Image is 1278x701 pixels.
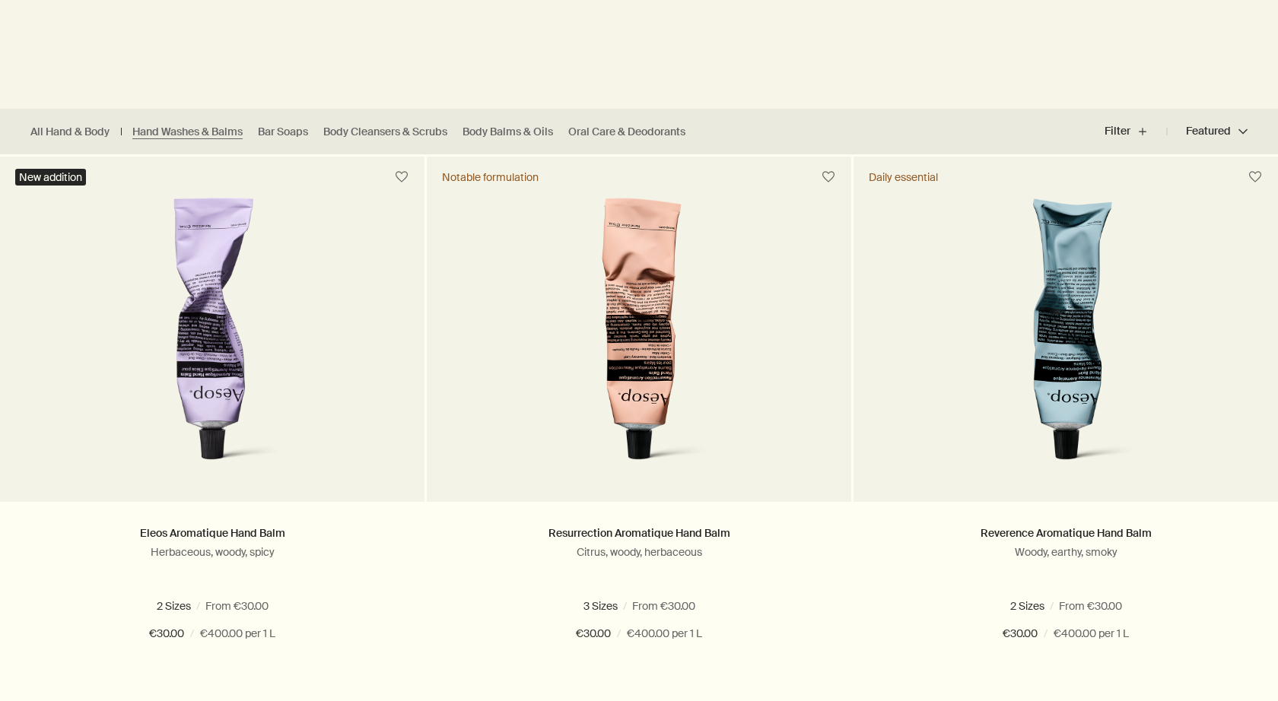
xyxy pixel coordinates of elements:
[815,163,842,191] button: Save to cabinet
[576,625,611,643] span: €30.00
[876,545,1255,559] p: Woody, earthy, smoky
[23,545,402,559] p: Herbaceous, woody, spicy
[388,163,415,191] button: Save to cabinet
[869,170,938,184] div: Daily essential
[618,599,665,613] span: 500 mL
[94,198,331,479] img: Eleos Aromatique Hand Balm in a purple aluminium tube.
[568,125,685,139] a: Oral Care & Deodorants
[162,599,198,613] span: 75mL
[427,198,851,502] a: Resurrection Aromatique Hand Balm in aluminium tube
[548,526,730,540] a: Resurrection Aromatique Hand Balm
[149,625,184,643] span: €30.00
[463,125,553,139] a: Body Balms & Oils
[520,198,758,479] img: Resurrection Aromatique Hand Balm in aluminium tube
[1167,113,1248,150] button: Featured
[947,198,1184,479] img: Reverence Aromatique Hand Balm in aluminium tube
[694,599,736,613] span: 120 mL
[442,170,539,184] div: Notable formulation
[617,625,621,643] span: /
[323,125,447,139] a: Body Cleansers & Scrubs
[190,625,194,643] span: /
[1014,599,1052,613] span: 75 mL
[1241,163,1269,191] button: Save to cabinet
[450,545,828,559] p: Citrus, woody, herbaceous
[1003,625,1038,643] span: €30.00
[552,599,590,613] span: 75 mL
[627,625,702,643] span: €400.00 per 1 L
[140,526,285,540] a: Eleos Aromatique Hand Balm
[200,625,275,643] span: €400.00 per 1 L
[227,599,273,613] span: 500 mL
[981,526,1152,540] a: Reverence Aromatique Hand Balm
[258,125,308,139] a: Bar Soaps
[15,169,86,186] div: New addition
[30,125,110,139] a: All Hand & Body
[132,125,243,139] a: Hand Washes & Balms
[854,198,1278,502] a: Reverence Aromatique Hand Balm in aluminium tube
[1054,625,1129,643] span: €400.00 per 1 L
[1081,599,1127,613] span: 500 mL
[1044,625,1048,643] span: /
[1105,113,1167,150] button: Filter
